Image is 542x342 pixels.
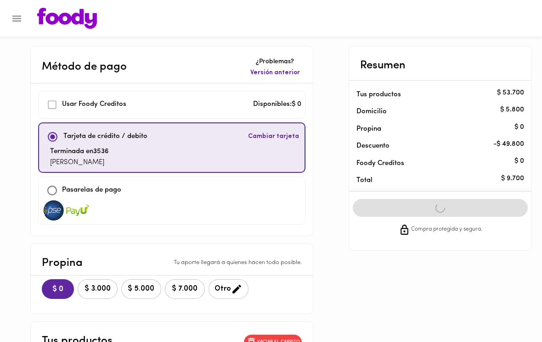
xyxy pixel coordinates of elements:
p: Domicilio [356,107,387,116]
button: $ 5.000 [121,279,161,299]
p: Propina [356,124,510,134]
span: Otro [215,283,243,295]
p: $ 0 [514,122,524,132]
span: Compra protegida y segura. [411,225,482,234]
button: $ 7.000 [165,279,205,299]
p: Usar Foody Creditos [62,99,126,110]
button: Versión anterior [248,66,302,79]
p: $ 5.800 [500,105,524,115]
img: logo.png [37,8,97,29]
p: Método de pago [42,59,127,75]
p: - $ 49.800 [493,139,524,149]
span: Cambiar tarjeta [248,132,299,141]
span: $ 5.000 [127,285,155,293]
p: Tarjeta de crédito / debito [63,132,147,142]
button: Menu [6,7,28,30]
button: $ 0 [42,279,74,299]
p: Terminada en 3536 [50,147,108,157]
p: Pasarelas de pago [62,185,121,196]
button: Cambiar tarjeta [246,127,301,147]
p: Resumen [360,57,406,74]
p: $ 9.700 [501,174,524,183]
img: visa [66,200,89,221]
p: [PERSON_NAME] [50,158,108,168]
p: $ 53.700 [497,88,524,98]
p: $ 0 [514,157,524,166]
p: ¿Problemas? [248,57,302,66]
p: Total [356,176,510,185]
p: Foody Creditos [356,159,510,168]
button: $ 3.000 [78,279,118,299]
p: Propina [42,255,83,271]
p: Tus productos [356,90,510,99]
button: Otro [209,279,248,299]
p: Disponibles: $ 0 [253,99,301,110]
span: $ 7.000 [171,285,199,293]
p: Descuento [356,141,390,151]
span: $ 0 [49,285,67,294]
iframe: Messagebird Livechat Widget [489,289,533,333]
img: visa [42,200,65,221]
span: $ 3.000 [84,285,112,293]
span: Versión anterior [250,68,300,77]
p: Tu aporte llegará a quienes hacen todo posible. [174,259,302,267]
